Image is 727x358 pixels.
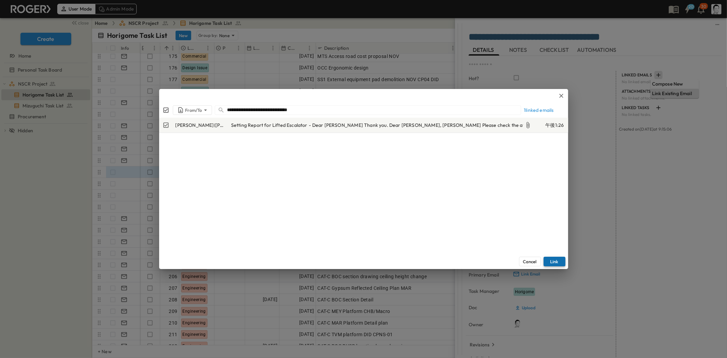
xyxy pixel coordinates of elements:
[524,107,565,114] div: 1 linked emails
[535,122,564,129] p: 午後1:26
[544,257,565,266] button: Link
[519,257,541,266] button: Cancel
[309,122,311,129] span: -
[159,118,568,133] a: [PERSON_NAME]([PERSON_NAME])Setting Report for Lifted Escalator -Dear [PERSON_NAME] Thank you. De...
[174,105,211,115] div: From/To
[173,105,212,115] button: person-filter
[176,122,226,129] p: [PERSON_NAME]([PERSON_NAME])
[231,122,307,129] span: Setting Report for Lifted Escalator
